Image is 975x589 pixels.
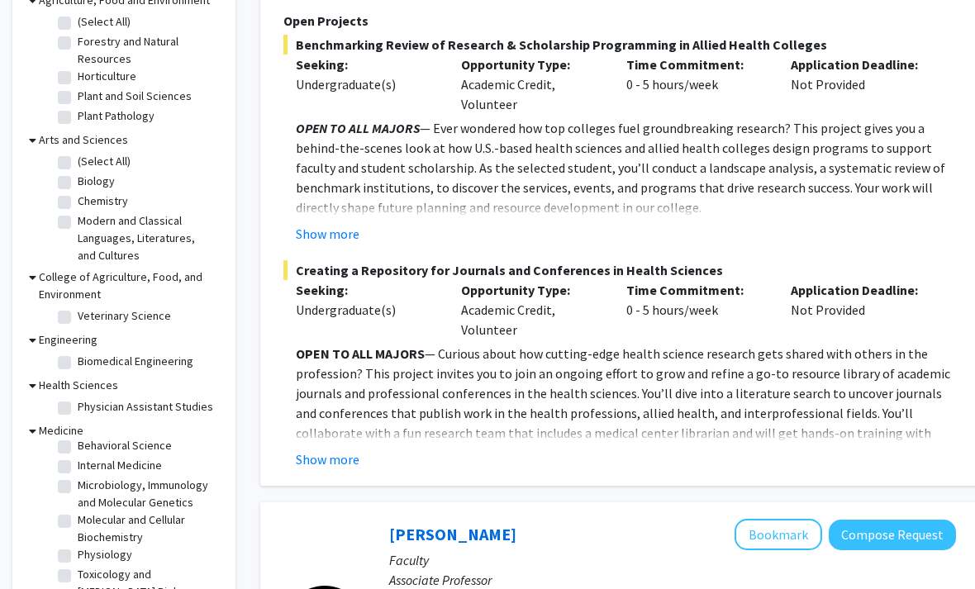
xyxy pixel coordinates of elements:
[296,449,359,469] button: Show more
[614,55,779,114] div: 0 - 5 hours/week
[296,280,436,300] p: Seeking:
[78,307,171,325] label: Veterinary Science
[296,55,436,74] p: Seeking:
[39,377,118,394] h3: Health Sciences
[283,260,956,280] span: Creating a Repository for Journals and Conferences in Health Sciences
[78,33,215,68] label: Forestry and Natural Resources
[78,68,136,85] label: Horticulture
[78,477,215,511] label: Microbiology, Immunology and Molecular Genetics
[626,280,767,300] p: Time Commitment:
[296,300,436,320] div: Undergraduate(s)
[791,55,931,74] p: Application Deadline:
[39,331,97,349] h3: Engineering
[78,353,193,370] label: Biomedical Engineering
[778,280,944,340] div: Not Provided
[626,55,767,74] p: Time Commitment:
[283,11,956,31] p: Open Projects
[461,280,602,300] p: Opportunity Type:
[296,74,436,94] div: Undergraduate(s)
[78,212,215,264] label: Modern and Classical Languages, Literatures, and Cultures
[449,55,614,114] div: Academic Credit, Volunteer
[735,519,822,550] button: Add Molly Blasing to Bookmarks
[791,280,931,300] p: Application Deadline:
[283,35,956,55] span: Benchmarking Review of Research & Scholarship Programming in Allied Health Colleges
[614,280,779,340] div: 0 - 5 hours/week
[296,345,425,362] strong: OPEN TO ALL MAJORS
[78,13,131,31] label: (Select All)
[78,88,192,105] label: Plant and Soil Sciences
[296,224,359,244] button: Show more
[78,511,215,546] label: Molecular and Cellular Biochemistry
[778,55,944,114] div: Not Provided
[78,457,162,474] label: Internal Medicine
[296,120,420,136] em: OPEN TO ALL MAJORS
[296,344,956,482] p: — Curious about how cutting-edge health science research gets shared with others in the professio...
[78,437,172,454] label: Behavioral Science
[389,524,516,544] a: [PERSON_NAME]
[449,280,614,340] div: Academic Credit, Volunteer
[78,153,131,170] label: (Select All)
[78,173,115,190] label: Biology
[78,192,128,210] label: Chemistry
[39,131,128,149] h3: Arts and Sciences
[296,118,956,217] p: — Ever wondered how top colleges fuel groundbreaking research? This project gives you a behind-th...
[78,398,213,416] label: Physician Assistant Studies
[78,107,155,125] label: Plant Pathology
[39,268,219,303] h3: College of Agriculture, Food, and Environment
[829,520,956,550] button: Compose Request to Molly Blasing
[461,55,602,74] p: Opportunity Type:
[39,422,83,439] h3: Medicine
[78,546,132,563] label: Physiology
[389,550,956,570] p: Faculty
[12,515,70,577] iframe: Chat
